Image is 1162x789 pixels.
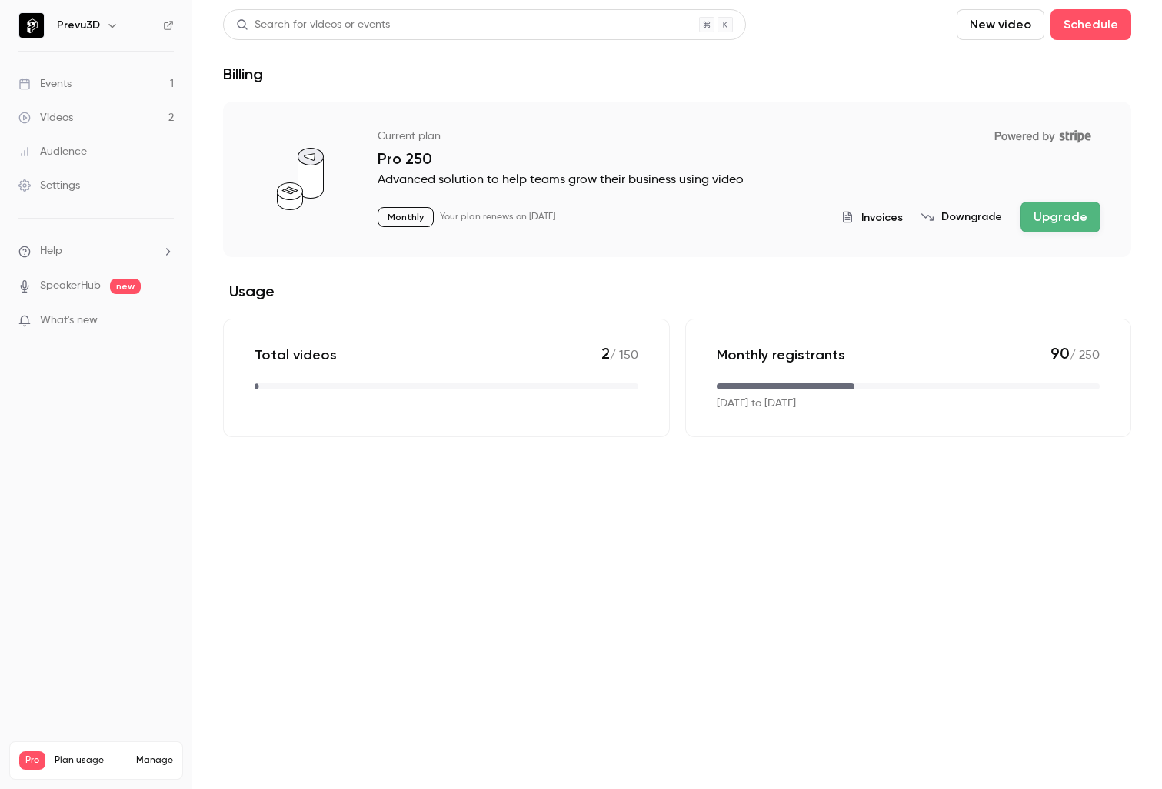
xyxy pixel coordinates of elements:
span: Help [40,243,62,259]
p: / 150 [601,344,638,365]
span: new [110,279,141,294]
p: Your plan renews on [DATE] [440,211,555,223]
h1: Billing [223,65,263,83]
p: Total videos [255,346,337,364]
div: Audience [18,144,87,159]
h2: Usage [223,282,1131,300]
span: 2 [601,344,610,363]
button: Upgrade [1020,202,1100,232]
section: billing [223,102,1131,437]
span: 90 [1050,344,1070,363]
button: Invoices [841,209,903,226]
p: Pro 250 [378,149,1100,168]
span: Plan usage [55,754,127,767]
a: SpeakerHub [40,278,101,294]
button: New video [957,9,1044,40]
li: help-dropdown-opener [18,243,174,259]
div: Events [18,76,72,92]
span: What's new [40,313,98,329]
a: Manage [136,754,173,767]
button: Downgrade [921,209,1002,225]
p: Advanced solution to help teams grow their business using video [378,171,1100,189]
p: Monthly [378,207,434,227]
p: Monthly registrants [717,346,845,364]
span: Invoices [861,209,903,226]
p: Current plan [378,129,441,144]
img: Prevu3D [19,13,44,38]
p: / 250 [1050,344,1100,365]
h6: Prevu3D [57,18,100,33]
div: Settings [18,178,80,193]
div: Search for videos or events [236,17,390,33]
p: [DATE] to [DATE] [717,396,796,412]
button: Schedule [1050,9,1131,40]
span: Pro [19,751,45,770]
div: Videos [18,110,73,125]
